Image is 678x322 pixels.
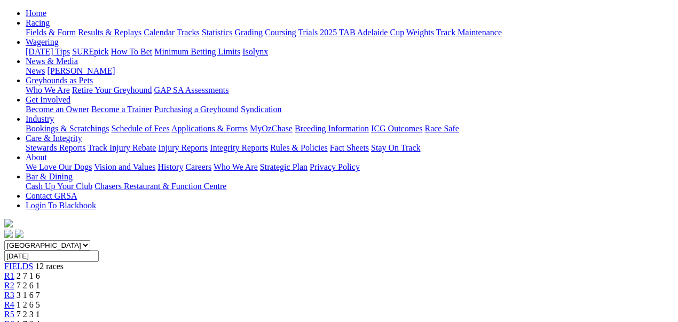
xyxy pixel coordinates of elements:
[157,162,183,171] a: History
[4,219,13,227] img: logo-grsa-white.png
[298,28,318,37] a: Trials
[210,143,268,152] a: Integrity Reports
[26,66,674,76] div: News & Media
[26,85,70,95] a: Who We Are
[371,143,420,152] a: Stay On Track
[26,28,674,37] div: Racing
[265,28,296,37] a: Coursing
[154,47,240,56] a: Minimum Betting Limits
[72,47,108,56] a: SUREpick
[154,85,229,95] a: GAP SA Assessments
[4,310,14,319] a: R5
[26,18,50,27] a: Racing
[371,124,422,133] a: ICG Outcomes
[242,47,268,56] a: Isolynx
[436,28,502,37] a: Track Maintenance
[94,182,226,191] a: Chasers Restaurant & Function Centre
[235,28,263,37] a: Grading
[26,172,73,181] a: Bar & Dining
[4,230,13,238] img: facebook.svg
[330,143,369,152] a: Fact Sheets
[214,162,258,171] a: Who We Are
[310,162,360,171] a: Privacy Policy
[47,66,115,75] a: [PERSON_NAME]
[26,143,85,152] a: Stewards Reports
[26,47,70,56] a: [DATE] Tips
[26,9,46,18] a: Home
[26,182,674,191] div: Bar & Dining
[26,124,674,133] div: Industry
[26,114,54,123] a: Industry
[171,124,248,133] a: Applications & Forms
[250,124,293,133] a: MyOzChase
[26,85,674,95] div: Greyhounds as Pets
[185,162,211,171] a: Careers
[260,162,308,171] a: Strategic Plan
[26,105,89,114] a: Become an Owner
[26,153,47,162] a: About
[17,281,40,290] span: 7 2 6 1
[26,47,674,57] div: Wagering
[4,281,14,290] a: R2
[26,124,109,133] a: Bookings & Scratchings
[35,262,64,271] span: 12 races
[111,47,153,56] a: How To Bet
[72,85,152,95] a: Retire Your Greyhound
[4,300,14,309] a: R4
[15,230,23,238] img: twitter.svg
[91,105,152,114] a: Become a Trainer
[144,28,175,37] a: Calendar
[17,310,40,319] span: 7 2 3 1
[26,191,77,200] a: Contact GRSA
[17,271,40,280] span: 2 7 1 6
[295,124,369,133] a: Breeding Information
[94,162,155,171] a: Vision and Values
[26,133,82,143] a: Care & Integrity
[26,57,78,66] a: News & Media
[26,105,674,114] div: Get Involved
[111,124,169,133] a: Schedule of Fees
[26,66,45,75] a: News
[26,76,93,85] a: Greyhounds as Pets
[17,290,40,300] span: 3 1 6 7
[26,162,92,171] a: We Love Our Dogs
[320,28,404,37] a: 2025 TAB Adelaide Cup
[26,162,674,172] div: About
[26,37,59,46] a: Wagering
[270,143,328,152] a: Rules & Policies
[177,28,200,37] a: Tracks
[17,300,40,309] span: 1 2 6 5
[4,262,33,271] a: FIELDS
[241,105,281,114] a: Syndication
[424,124,459,133] a: Race Safe
[26,201,96,210] a: Login To Blackbook
[4,290,14,300] a: R3
[406,28,434,37] a: Weights
[154,105,239,114] a: Purchasing a Greyhound
[4,271,14,280] a: R1
[26,182,92,191] a: Cash Up Your Club
[202,28,233,37] a: Statistics
[78,28,141,37] a: Results & Replays
[26,143,674,153] div: Care & Integrity
[26,95,70,104] a: Get Involved
[88,143,156,152] a: Track Injury Rebate
[4,250,99,262] input: Select date
[158,143,208,152] a: Injury Reports
[26,28,76,37] a: Fields & Form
